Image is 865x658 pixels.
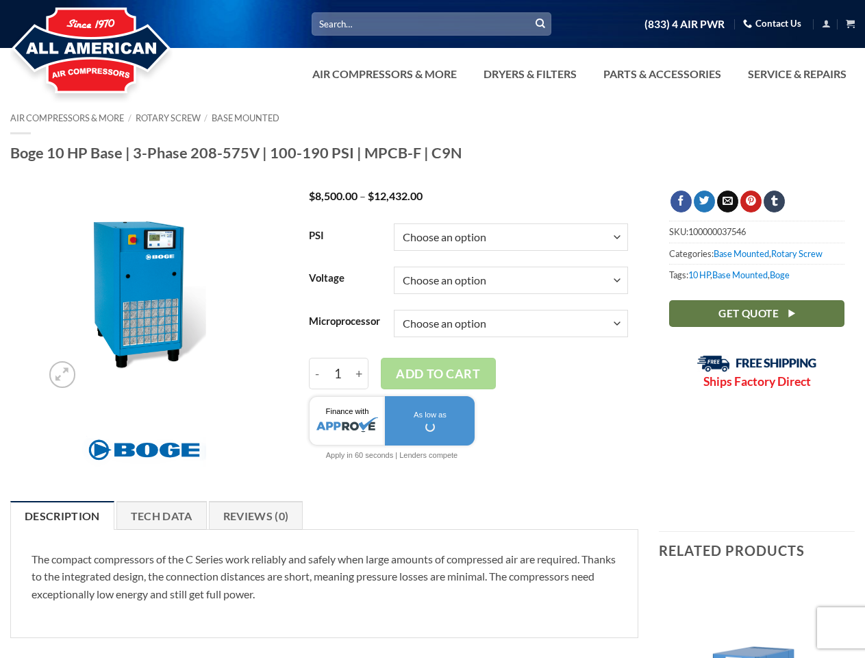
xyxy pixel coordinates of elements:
a: Rotary Screw [771,248,823,259]
img: Boge 10 HP Base | 3-Phase 208-575V | 100-190 PSI | MPCB-F | C9N [42,191,247,395]
a: Parts & Accessories [595,60,729,88]
input: Increase quantity of Boge 10 HP Base | 3-Phase 208-575V | 100-190 PSI | MPCB-F | C9N [351,358,368,389]
a: (833) 4 AIR PWR [644,12,725,36]
label: Microprocessor [309,316,380,327]
h1: Boge 10 HP Base | 3-Phase 208-575V | 100-190 PSI | MPCB-F | C9N [10,143,855,162]
a: Air Compressors & More [304,60,465,88]
strong: Ships Factory Direct [703,374,811,389]
a: Contact Us [743,13,801,34]
span: / [204,112,208,123]
span: $ [309,189,315,202]
span: 100000037546 [688,226,746,237]
img: Boge [82,432,206,467]
a: Base Mounted [712,269,768,280]
a: Share on Facebook [670,191,692,212]
a: Base Mounted [212,112,279,123]
a: Login [822,15,831,32]
bdi: 12,432.00 [368,189,423,202]
span: – [360,189,366,202]
a: Air Compressors & More [10,112,124,123]
span: $ [368,189,374,202]
a: Tech Data [116,501,207,530]
span: Get Quote [718,305,779,322]
img: Free Shipping [697,355,817,372]
span: / [128,112,131,123]
button: Add to cart [381,358,496,389]
a: 10 HP [688,269,710,280]
a: Description [10,501,114,530]
input: Search… [312,12,551,35]
a: Boge [770,269,790,280]
label: Voltage [309,273,380,284]
input: Product quantity [325,358,351,389]
a: Rotary Screw [136,112,201,123]
span: Tags: , , [669,264,844,285]
a: Share on Tumblr [764,191,785,212]
a: Get Quote [669,300,844,327]
a: Share on Twitter [694,191,715,212]
nav: Breadcrumb [10,113,855,123]
p: The compact compressors of the C Series work reliably and safely when large amounts of compressed... [32,550,617,603]
a: Dryers & Filters [475,60,585,88]
bdi: 8,500.00 [309,189,358,202]
a: Reviews (0) [209,501,303,530]
input: Reduce quantity of Boge 10 HP Base | 3-Phase 208-575V | 100-190 PSI | MPCB-F | C9N [309,358,325,389]
a: Service & Repairs [740,60,855,88]
label: PSI [309,230,380,241]
a: Base Mounted [714,248,769,259]
span: Categories: , [669,243,844,264]
a: Pin on Pinterest [740,191,762,212]
a: Zoom [49,361,76,388]
button: Submit [530,14,551,34]
span: SKU: [669,221,844,242]
a: View cart [846,15,855,32]
a: Email to a Friend [717,191,738,212]
h3: Related products [659,532,855,569]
